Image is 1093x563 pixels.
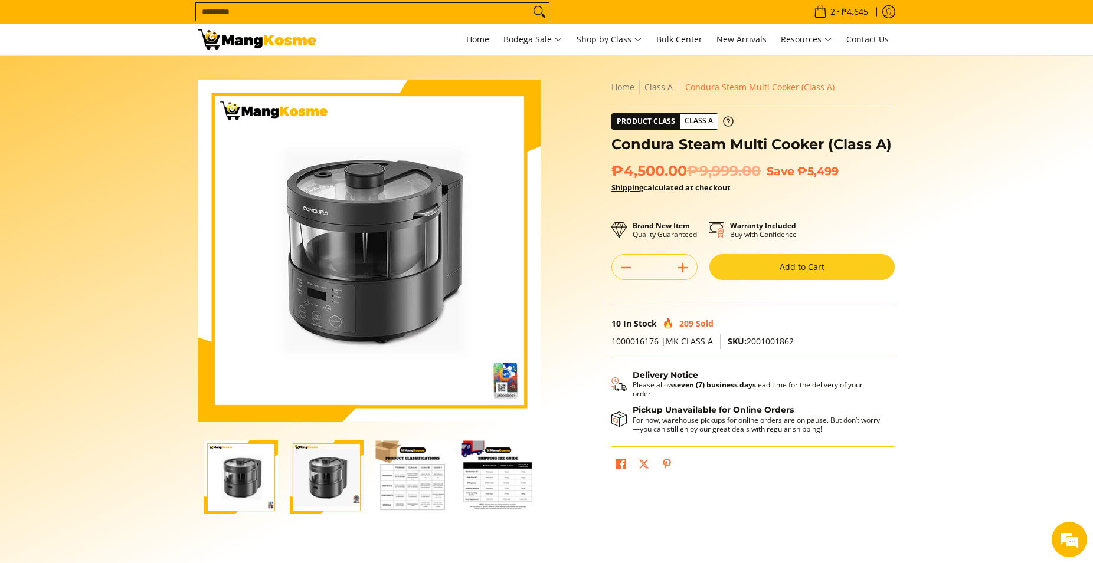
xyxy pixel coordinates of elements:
span: 2001001862 [728,335,794,347]
img: Condura Steam Multi Cooker (Class A)-3 [375,440,449,514]
span: Save [767,164,794,178]
p: For now, warehouse pickups for online orders are on pause. But don’t worry—you can still enjoy ou... [633,416,883,433]
span: ₱5,499 [797,164,839,178]
p: Buy with Confidence [730,221,797,239]
a: Contact Us [840,24,895,55]
span: Class A [680,114,718,129]
a: Bodega Sale [498,24,568,55]
a: Home [460,24,495,55]
strong: Pickup Unavailable for Online Orders [633,404,794,415]
span: Contact Us [846,34,889,45]
a: Bulk Center [650,24,708,55]
img: Condura Steam Multi Cooker (Class A)-4 [461,440,535,514]
a: Shipping [611,182,643,193]
span: Bulk Center [656,34,702,45]
strong: Delivery Notice [633,370,698,380]
span: ₱4,645 [840,8,870,16]
button: Search [530,3,549,21]
strong: calculated at checkout [611,182,731,193]
a: Product Class Class A [611,113,734,130]
a: Shop by Class [571,24,648,55]
a: New Arrivals [711,24,773,55]
span: Resources [781,32,832,47]
a: Class A [644,81,673,93]
span: Shop by Class [577,32,642,47]
span: Bodega Sale [503,32,562,47]
span: In Stock [623,318,657,329]
a: Post on X [636,456,652,476]
h1: Condura Steam Multi Cooker (Class A) [611,136,895,153]
a: Resources [775,24,838,55]
button: Shipping & Delivery [611,370,883,399]
span: Sold [696,318,714,329]
p: Quality Guaranteed [633,221,697,239]
del: ₱9,999.00 [687,162,761,180]
strong: Warranty Included [730,220,796,231]
span: • [810,5,872,18]
span: ₱4,500.00 [611,162,761,180]
button: Add [669,258,697,277]
span: Home [466,34,489,45]
span: Condura Steam Multi Cooker (Class A) [685,81,835,93]
span: New Arrivals [716,34,767,45]
span: 2 [829,8,837,16]
img: Condura Steam Multi Cooker (Class A) [198,80,541,422]
button: Subtract [612,258,640,277]
span: SKU: [728,335,747,347]
span: 209 [679,318,693,329]
strong: seven (7) business days [673,380,756,390]
nav: Main Menu [328,24,895,55]
img: Condura Steam Multi Cooker (Class A)-2 [290,449,364,506]
nav: Breadcrumbs [611,80,895,95]
span: 1000016176 |MK CLASS A [611,335,713,347]
p: Please allow lead time for the delivery of your order. [633,380,883,398]
a: Home [611,81,634,93]
img: Condura Steam Multi Cooker - Healthy Cooking for You! l Mang Kosme [198,29,316,50]
span: Product Class [612,114,680,129]
button: Add to Cart [709,254,895,280]
a: Pin on Pinterest [659,456,675,476]
strong: Brand New Item [633,220,690,231]
img: Condura Steam Multi Cooker (Class A)-1 [204,440,278,514]
a: Share on Facebook [613,456,629,476]
span: 10 [611,318,621,329]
